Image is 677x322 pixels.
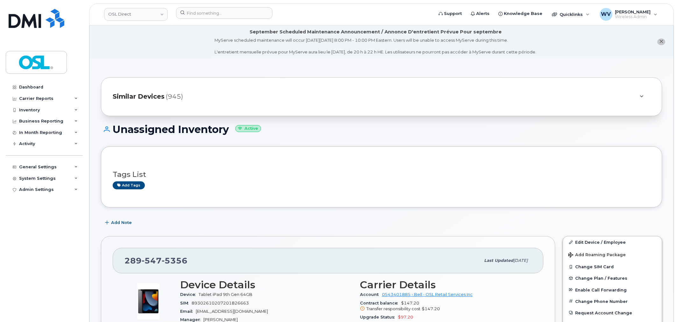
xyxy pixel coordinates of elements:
[398,315,413,319] span: $97.20
[382,292,473,297] a: 0543401885 - Bell - OSL Retail Services Inc
[111,220,132,226] span: Add Note
[142,256,162,265] span: 547
[513,258,528,263] span: [DATE]
[250,29,502,35] div: September Scheduled Maintenance Announcement / Annonce D'entretient Prévue Pour septembre
[235,125,261,132] small: Active
[366,306,420,311] span: Transfer responsibility cost
[180,292,199,297] span: Device
[162,256,187,265] span: 5356
[180,309,196,314] span: Email
[166,92,183,101] span: (945)
[568,252,626,258] span: Add Roaming Package
[563,248,662,261] button: Add Roaming Package
[360,292,382,297] span: Account
[360,301,532,312] span: $147.20
[563,284,662,296] button: Enable Call Forwarding
[360,301,401,305] span: Contract balance
[575,287,627,292] span: Enable Call Forwarding
[657,38,665,45] button: close notification
[196,309,268,314] span: [EMAIL_ADDRESS][DOMAIN_NAME]
[215,37,536,55] div: MyServe scheduled maintenance will occur [DATE][DATE] 8:00 PM - 10:00 PM Eastern. Users will be u...
[484,258,513,263] span: Last updated
[113,171,650,178] h3: Tags List
[101,124,662,135] h1: Unassigned Inventory
[563,296,662,307] button: Change Phone Number
[124,256,187,265] span: 289
[203,317,238,322] span: [PERSON_NAME]
[129,282,167,320] img: image20231002-3703462-c5m3jd.jpeg
[192,301,249,305] span: 89302610207201826663
[113,181,145,189] a: Add tags
[422,306,440,311] span: $147.20
[563,272,662,284] button: Change Plan / Features
[180,317,203,322] span: Manager
[360,315,398,319] span: Upgrade Status
[101,217,137,228] button: Add Note
[199,292,252,297] span: Tablet iPad 9th Gen 64GB
[563,307,662,318] button: Request Account Change
[113,92,165,101] span: Similar Devices
[575,276,627,281] span: Change Plan / Features
[563,236,662,248] a: Edit Device / Employee
[180,279,352,290] h3: Device Details
[563,261,662,272] button: Change SIM Card
[180,301,192,305] span: SIM
[360,279,532,290] h3: Carrier Details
